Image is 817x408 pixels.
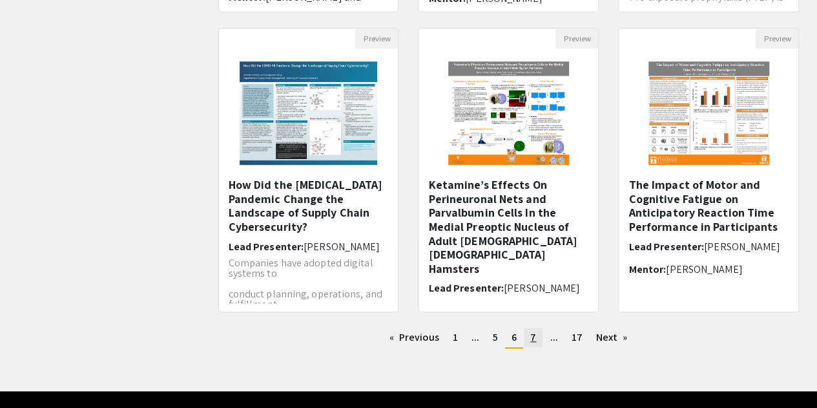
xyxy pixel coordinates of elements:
span: [PERSON_NAME] [504,281,580,295]
p: Companies have adopted digital systems to [229,258,389,279]
a: Next page [590,328,634,347]
span: 1 [453,330,458,344]
span: [PERSON_NAME] [304,240,380,253]
span: 6 [512,330,517,344]
span: 17 [572,330,583,344]
h6: Lead Presenter: [428,282,588,294]
img: <p class="ql-align-center"><strong style="background-color: transparent; color: rgb(0, 0, 0);">Ke... [435,48,582,178]
h5: How Did the [MEDICAL_DATA] Pandemic Change the Landscape of Supply Chain Cybersecurity? [229,178,389,233]
div: Open Presentation <p><span style="color: rgb(0, 0, 0);">The Impact of Motor and Cognitive Fatigue... [618,28,799,312]
span: 5 [493,330,498,344]
span: [PERSON_NAME] [704,240,780,253]
button: Preview [555,28,598,48]
a: Previous page [383,328,446,347]
button: Preview [355,28,398,48]
img: <p><span style="color: rgb(0, 0, 0);">The Impact of Motor and Cognitive Fatigue on Anticipatory R... [636,48,782,178]
div: Open Presentation <p>How Did the COVID-19 Pandemic Change the Landscape of Supply Chain Cybersecu... [218,28,399,312]
span: ... [550,330,557,344]
span: [PERSON_NAME] [666,263,742,276]
div: Open Presentation <p class="ql-align-center"><strong style="background-color: transparent; color:... [418,28,599,312]
span: 7 [530,330,536,344]
p: conduct planning, operations, and fulfillment. [229,289,389,310]
ul: Pagination [218,328,800,349]
h5: The Impact of Motor and Cognitive Fatigue on Anticipatory Reaction Time Performance in Participants [628,178,789,233]
h6: Lead Presenter: [229,241,389,253]
h6: Lead Presenter: [628,241,789,253]
img: <p>How Did the COVID-19 Pandemic Change the Landscape of Supply Chain Cybersecurity?</p> [227,48,390,178]
iframe: Chat [10,350,55,398]
span: Mentor: [628,263,666,276]
button: Preview [756,28,798,48]
h5: Ketamine’s Effects On Perineuronal Nets and Parvalbumin Cells In the Medial Preoptic Nucleus of A... [428,178,588,275]
span: ... [471,330,479,344]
